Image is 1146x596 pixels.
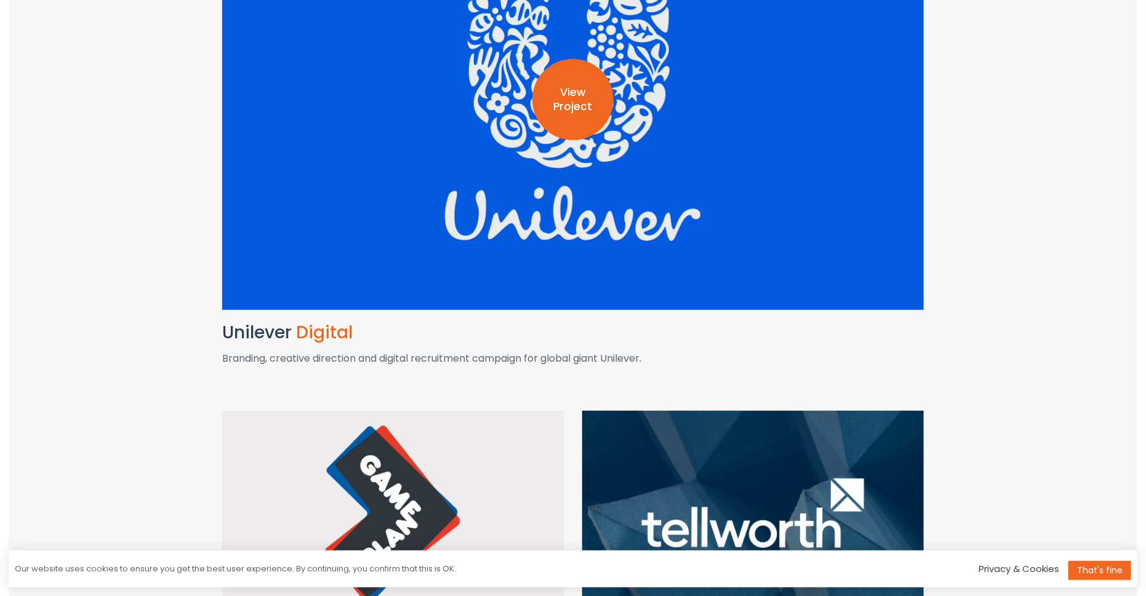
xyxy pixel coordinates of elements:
span: Digital [296,320,353,344]
div: Our website uses cookies to ensure you get the best user experience. By continuing, you confirm t... [15,563,456,575]
p: View Project [532,86,614,114]
p: Branding, creative direction and digital recruitment campaign for global giant Unilever. [222,349,924,368]
a: That's fine [1068,561,1131,580]
a: Privacy & Cookies [979,562,1059,575]
h2: Unilever Digital [222,324,924,343]
span: Unilever [222,320,292,344]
